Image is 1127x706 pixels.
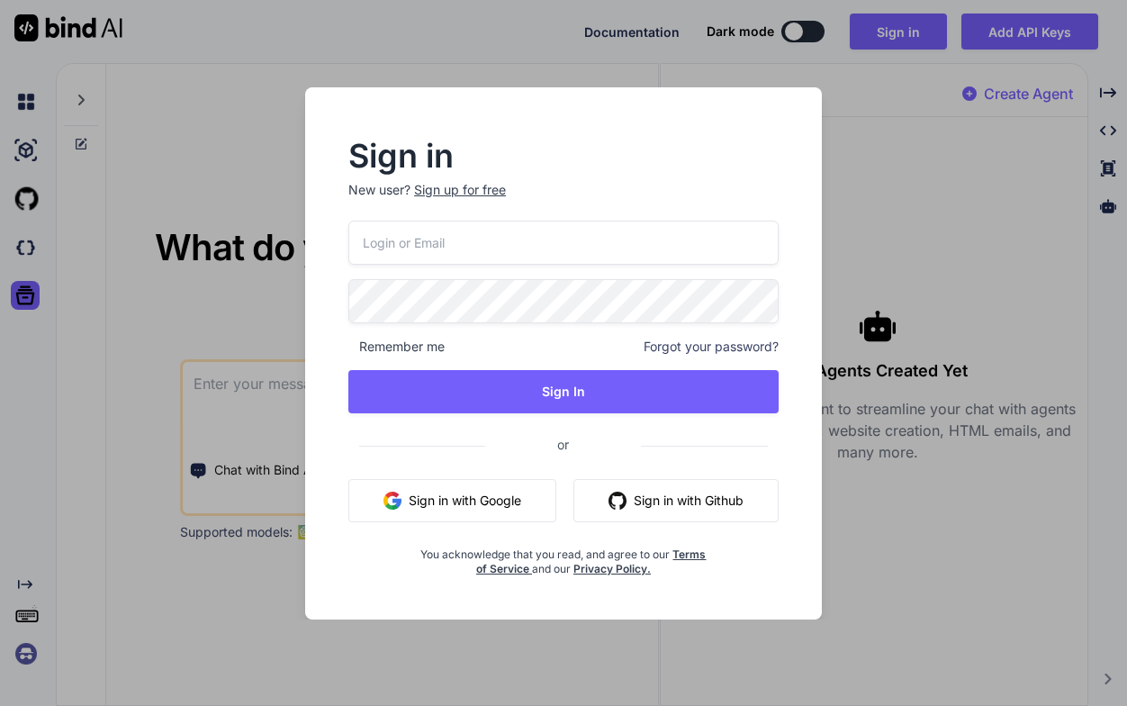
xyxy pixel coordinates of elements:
span: Remember me [348,338,445,356]
button: Sign in with Github [573,479,779,522]
button: Sign in with Google [348,479,556,522]
a: Terms of Service [476,548,707,575]
div: Sign up for free [414,181,506,199]
p: New user? [348,181,779,221]
img: github [609,492,627,510]
h2: Sign in [348,141,779,170]
img: google [383,492,401,510]
span: Forgot your password? [644,338,779,356]
a: Privacy Policy. [573,562,651,575]
span: or [485,422,641,466]
input: Login or Email [348,221,779,265]
button: Sign In [348,370,779,413]
div: You acknowledge that you read, and agree to our and our [420,537,708,576]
